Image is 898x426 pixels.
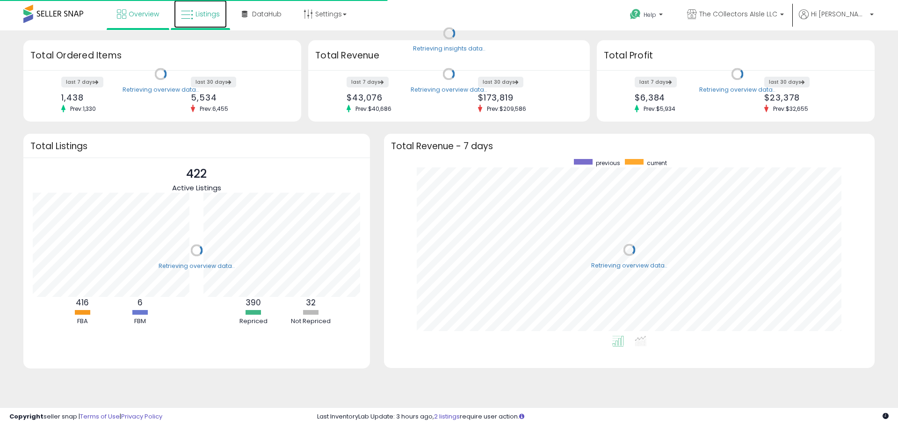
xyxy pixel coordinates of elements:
i: Click here to read more about un-synced listings. [519,413,524,419]
a: Terms of Use [80,412,120,421]
span: Overview [129,9,159,19]
div: Retrieving overview data.. [159,262,235,270]
div: Retrieving overview data.. [591,261,667,270]
a: Hi [PERSON_NAME] [799,9,874,30]
div: Retrieving overview data.. [123,86,199,94]
span: Hi [PERSON_NAME] [811,9,867,19]
div: Retrieving overview data.. [699,86,775,94]
span: DataHub [252,9,282,19]
strong: Copyright [9,412,43,421]
a: 2 listings [434,412,460,421]
span: Listings [196,9,220,19]
span: The COllectors AIsle LLC [699,9,777,19]
i: Get Help [630,8,641,20]
div: seller snap | | [9,412,162,421]
a: Help [623,1,672,30]
div: Retrieving overview data.. [411,86,487,94]
div: Last InventoryLab Update: 3 hours ago, require user action. [317,412,889,421]
a: Privacy Policy [121,412,162,421]
span: Help [644,11,656,19]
